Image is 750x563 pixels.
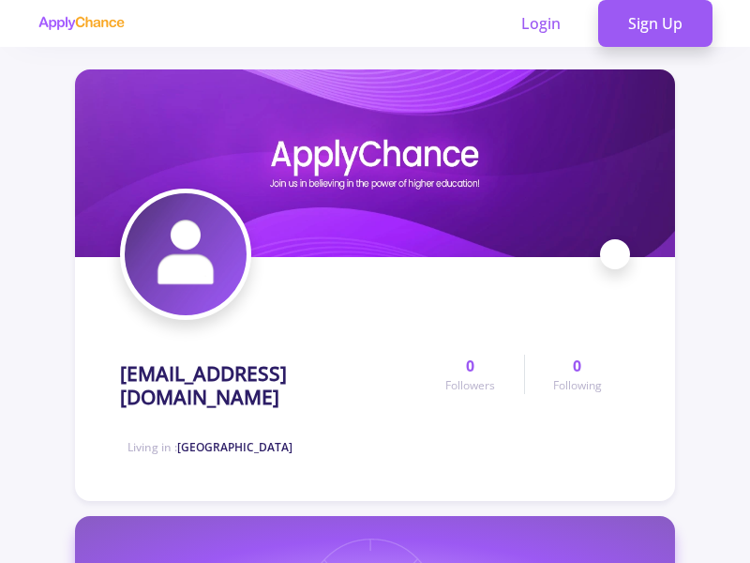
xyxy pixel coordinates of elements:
[75,69,675,257] img: yasaman_sama@yahoo.comcover image
[573,355,581,377] span: 0
[127,439,292,455] span: Living in :
[553,377,602,394] span: Following
[120,362,417,409] h1: [EMAIL_ADDRESS][DOMAIN_NAME]
[466,355,474,377] span: 0
[445,377,495,394] span: Followers
[125,193,247,315] img: yasaman_sama@yahoo.comavatar
[37,16,125,31] img: applychance logo text only
[524,355,630,394] a: 0Following
[177,439,292,455] span: [GEOGRAPHIC_DATA]
[417,355,523,394] a: 0Followers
